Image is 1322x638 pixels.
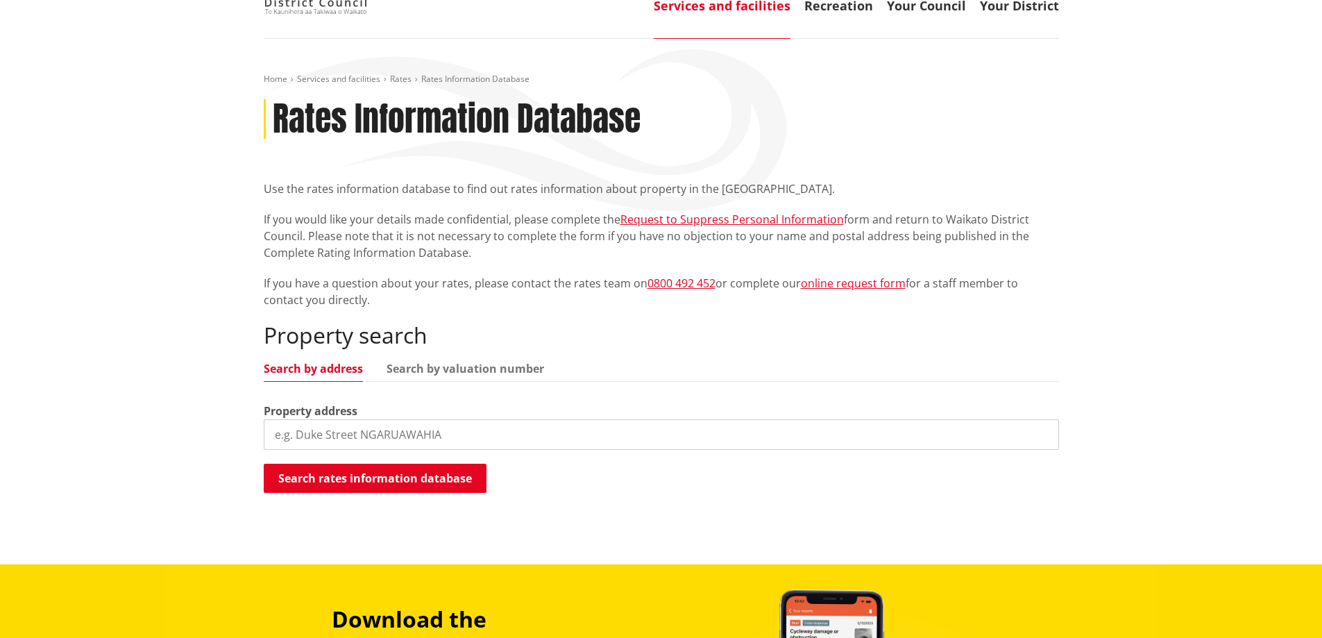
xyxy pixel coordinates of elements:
[264,403,357,419] label: Property address
[264,211,1059,261] p: If you would like your details made confidential, please complete the form and return to Waikato ...
[390,73,412,85] a: Rates
[264,74,1059,85] nav: breadcrumb
[421,73,529,85] span: Rates Information Database
[297,73,380,85] a: Services and facilities
[264,275,1059,308] p: If you have a question about your rates, please contact the rates team on or complete our for a s...
[264,419,1059,450] input: e.g. Duke Street NGARUAWAHIA
[647,276,715,291] a: 0800 492 452
[264,363,363,374] a: Search by address
[264,322,1059,349] h2: Property search
[273,99,641,140] h1: Rates Information Database
[1258,580,1308,630] iframe: Messenger Launcher
[264,73,287,85] a: Home
[264,181,1059,197] p: Use the rates information database to find out rates information about property in the [GEOGRAPHI...
[620,212,844,227] a: Request to Suppress Personal Information
[264,464,486,493] button: Search rates information database
[387,363,544,374] a: Search by valuation number
[801,276,906,291] a: online request form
